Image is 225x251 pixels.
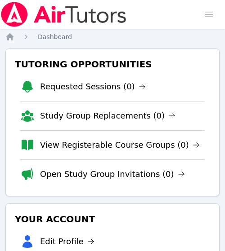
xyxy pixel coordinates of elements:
[38,32,72,41] a: Dashboard
[40,80,146,93] a: Requested Sessions (0)
[40,110,175,122] a: Study Group Replacements (0)
[13,211,212,227] h3: Your Account
[40,168,185,181] a: Open Study Group Invitations (0)
[13,56,212,72] h3: Tutoring Opportunities
[40,139,200,151] a: View Registerable Course Groups (0)
[38,33,72,40] span: Dashboard
[40,235,94,248] a: Edit Profile
[5,32,220,41] nav: Breadcrumb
